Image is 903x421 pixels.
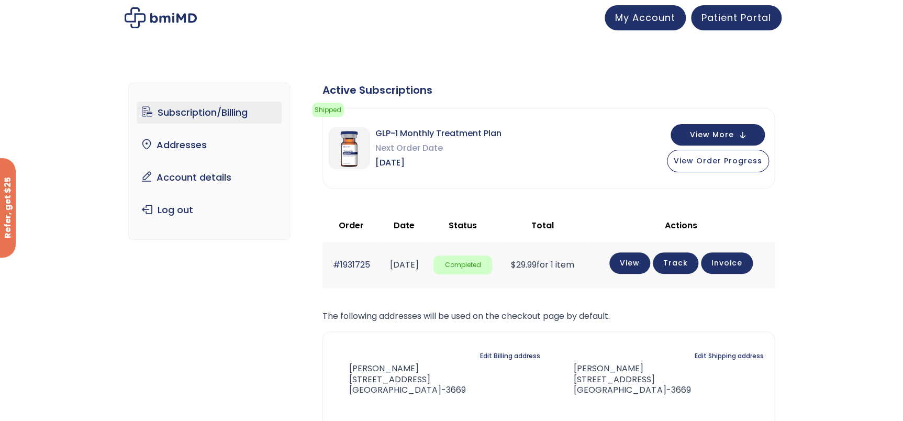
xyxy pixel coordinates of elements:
span: 29.99 [511,259,537,271]
address: [PERSON_NAME] [STREET_ADDRESS] [GEOGRAPHIC_DATA]-3669 [557,363,690,396]
nav: Account pages [128,83,290,240]
time: [DATE] [389,259,418,271]
span: Next Order Date [375,141,501,156]
img: GLP-1 Monthly Treatment Plan [328,127,370,169]
a: Account details [137,167,282,189]
span: Order [339,219,364,231]
a: Track [653,252,698,274]
a: Subscription/Billing [137,102,282,124]
td: for 1 item [497,242,587,287]
span: $ [511,259,516,271]
span: Status [449,219,477,231]
span: Actions [665,219,697,231]
button: View Order Progress [667,150,769,172]
address: [PERSON_NAME] [STREET_ADDRESS] [GEOGRAPHIC_DATA]-3669 [333,363,466,396]
a: Invoice [701,252,753,274]
span: View More [690,131,734,138]
a: My Account [605,5,686,30]
span: View Order Progress [674,156,762,166]
button: View More [671,124,765,146]
img: My account [125,7,197,28]
span: My Account [615,11,675,24]
a: Addresses [137,134,282,156]
a: Edit Billing address [480,349,540,363]
p: The following addresses will be used on the checkout page by default. [322,309,775,324]
span: Total [531,219,554,231]
a: Log out [137,199,282,221]
a: Patient Portal [691,5,782,30]
div: Active Subscriptions [322,83,775,97]
a: Edit Shipping address [695,349,764,363]
span: Shipped [312,103,344,117]
span: Completed [433,256,493,275]
span: Date [394,219,415,231]
a: View [609,252,650,274]
span: [DATE] [375,156,501,170]
a: #1931725 [332,259,370,271]
span: Patient Portal [701,11,771,24]
span: GLP-1 Monthly Treatment Plan [375,126,501,141]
